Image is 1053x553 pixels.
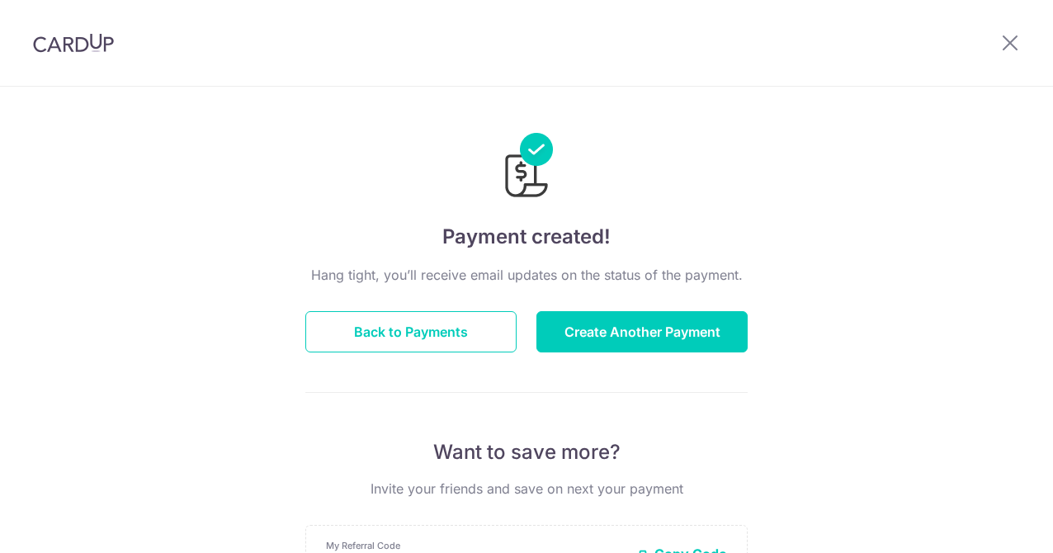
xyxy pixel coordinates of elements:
p: Invite your friends and save on next your payment [305,479,748,499]
button: Create Another Payment [536,311,748,352]
img: Payments [500,133,553,202]
button: Back to Payments [305,311,517,352]
img: CardUp [33,33,114,53]
h4: Payment created! [305,222,748,252]
p: Hang tight, you’ll receive email updates on the status of the payment. [305,265,748,285]
p: Want to save more? [305,439,748,466]
p: My Referral Code [326,539,625,552]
